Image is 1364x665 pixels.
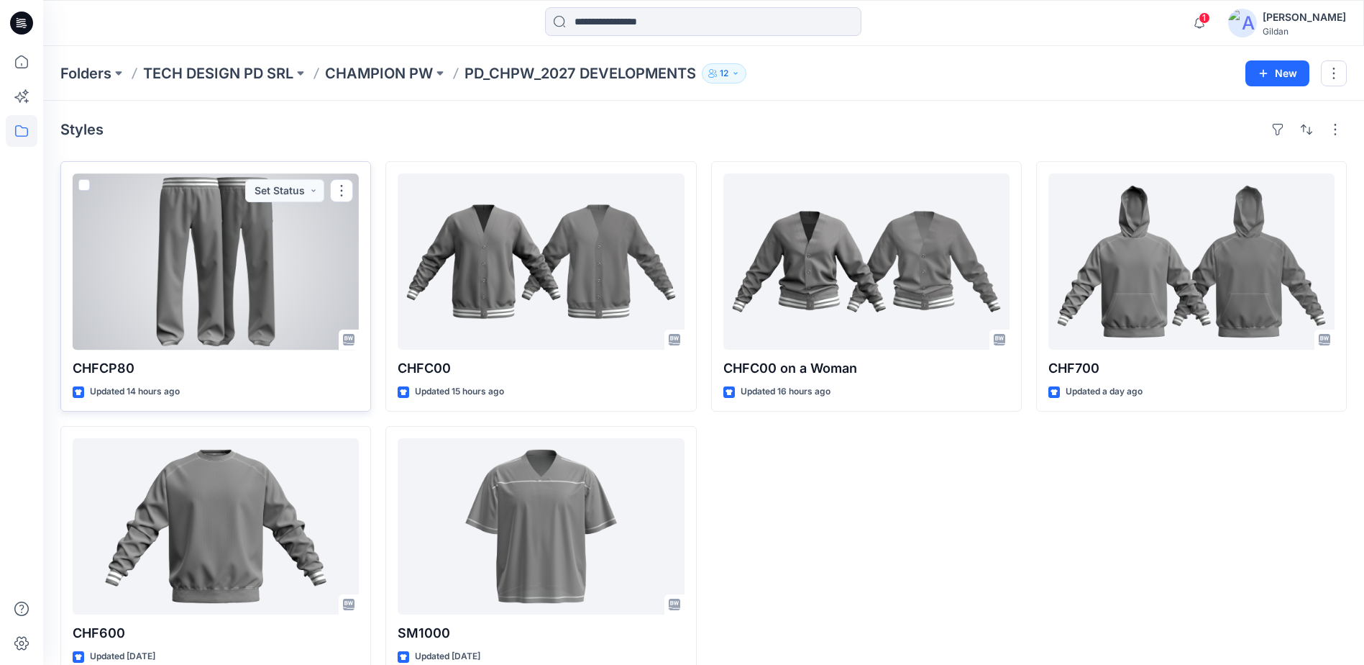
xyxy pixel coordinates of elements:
[143,63,293,83] a: TECH DESIGN PD SRL
[60,63,111,83] a: Folders
[60,121,104,138] h4: Styles
[702,63,746,83] button: 12
[73,438,359,615] a: CHF600
[90,649,155,664] p: Updated [DATE]
[1048,173,1335,350] a: CHF700
[73,173,359,350] a: CHFCP80
[1048,358,1335,379] p: CHF700
[398,438,684,615] a: SM1000
[325,63,433,83] a: CHAMPION PW
[1245,60,1309,86] button: New
[1263,26,1346,37] div: Gildan
[464,63,696,83] p: PD_CHPW_2027 DEVELOPMENTS
[73,623,359,643] p: CHF600
[723,358,1010,379] p: CHFC00 on a Woman
[398,173,684,350] a: CHFC00
[1263,9,1346,26] div: [PERSON_NAME]
[415,649,480,664] p: Updated [DATE]
[720,65,728,81] p: 12
[90,384,180,399] p: Updated 14 hours ago
[1228,9,1257,37] img: avatar
[741,384,830,399] p: Updated 16 hours ago
[1199,12,1210,24] span: 1
[398,358,684,379] p: CHFC00
[415,384,504,399] p: Updated 15 hours ago
[398,623,684,643] p: SM1000
[723,173,1010,350] a: CHFC00 on a Woman
[1066,384,1143,399] p: Updated a day ago
[73,358,359,379] p: CHFCP80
